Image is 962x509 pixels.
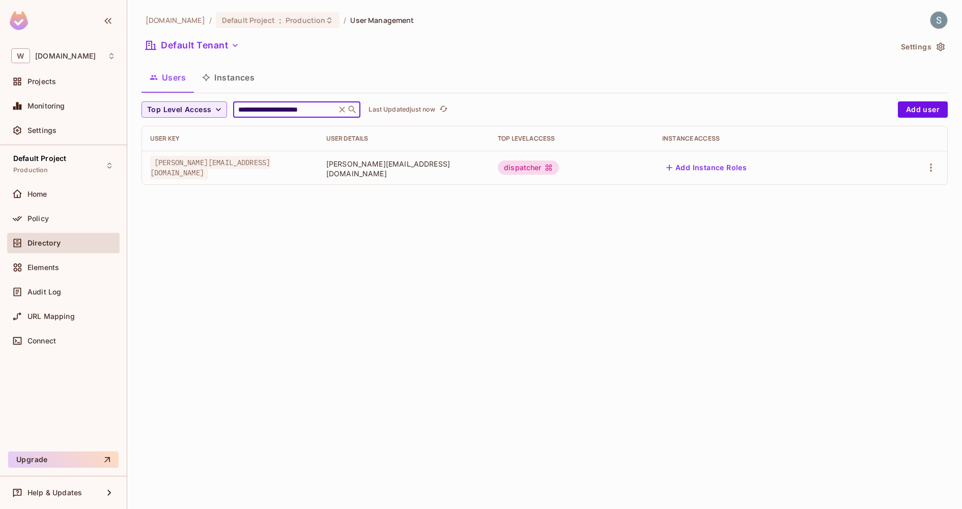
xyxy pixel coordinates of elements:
[13,166,48,174] span: Production
[439,104,448,115] span: refresh
[662,159,751,176] button: Add Instance Roles
[27,263,59,272] span: Elements
[278,16,282,24] span: :
[27,126,56,135] span: Settings
[498,135,646,143] div: Top Level Access
[27,337,56,345] span: Connect
[13,154,66,163] span: Default Project
[898,101,948,118] button: Add user
[146,15,205,25] span: the active workspace
[11,48,30,63] span: W
[286,15,325,25] span: Production
[209,15,212,25] li: /
[27,190,47,198] span: Home
[662,135,870,143] div: Instance Access
[142,37,243,53] button: Default Tenant
[27,489,82,497] span: Help & Updates
[10,11,28,30] img: SReyMgAAAABJRU5ErkJggg==
[326,135,482,143] div: User Details
[27,77,56,86] span: Projects
[27,102,65,110] span: Monitoring
[194,65,263,90] button: Instances
[437,103,449,116] button: refresh
[8,451,119,468] button: Upgrade
[344,15,346,25] li: /
[27,239,61,247] span: Directory
[435,103,449,116] span: Click to refresh data
[142,65,194,90] button: Users
[150,156,270,179] span: [PERSON_NAME][EMAIL_ADDRESS][DOMAIN_NAME]
[326,159,482,178] span: [PERSON_NAME][EMAIL_ADDRESS][DOMAIN_NAME]
[498,160,559,175] div: dispatcher
[27,215,49,223] span: Policy
[369,105,435,114] p: Last Updated just now
[222,15,275,25] span: Default Project
[350,15,414,25] span: User Management
[35,52,96,60] span: Workspace: withpronto.com
[897,39,948,55] button: Settings
[930,12,947,29] img: Shekhar Tyagi
[27,312,75,320] span: URL Mapping
[27,288,61,296] span: Audit Log
[142,101,227,118] button: Top Level Access
[150,135,310,143] div: User Key
[147,103,211,116] span: Top Level Access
